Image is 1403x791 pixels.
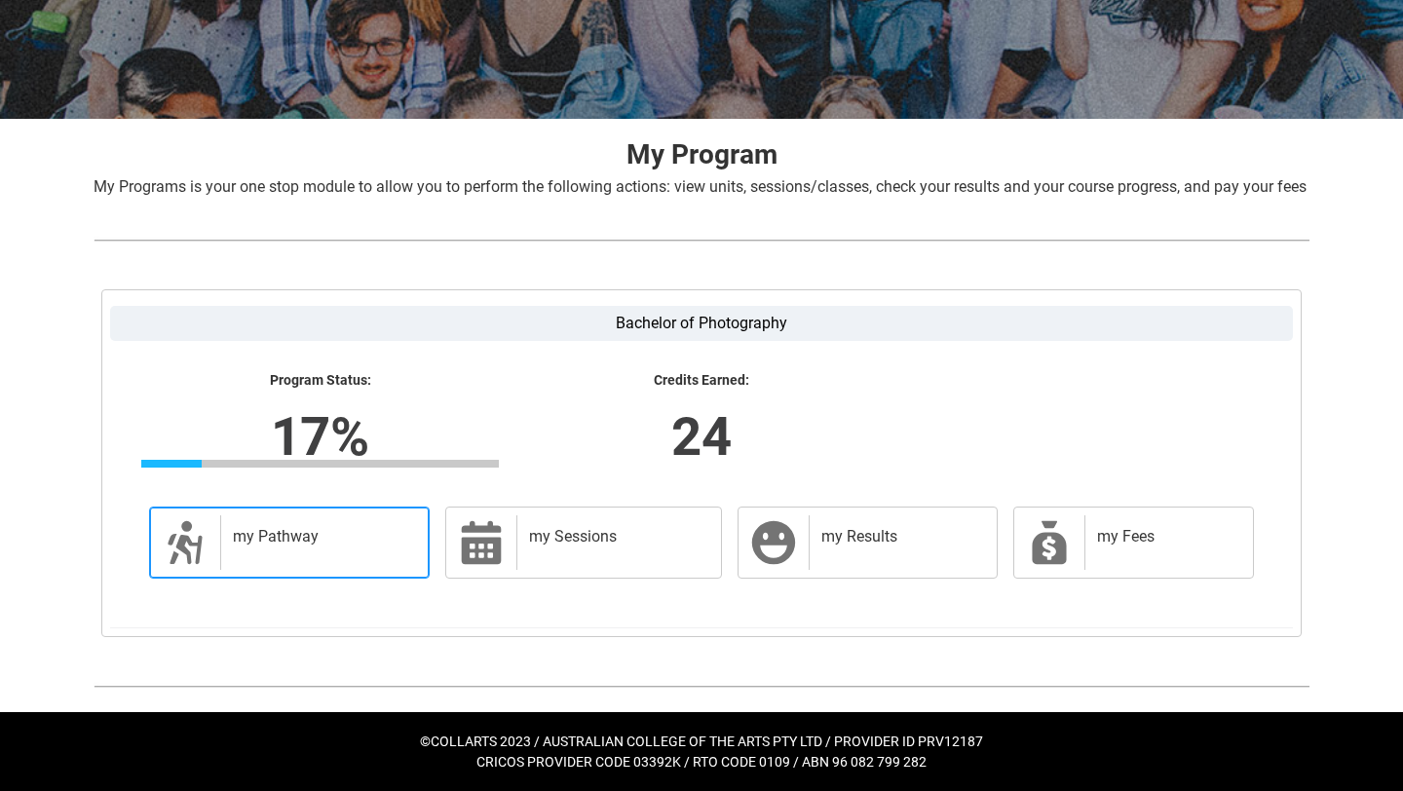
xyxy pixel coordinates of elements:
[94,177,1307,196] span: My Programs is your one stop module to allow you to perform the following actions: view units, se...
[141,372,499,390] lightning-formatted-text: Program Status:
[162,519,209,566] span: Description of icon when needed
[110,306,1293,341] label: Bachelor of Photography
[626,138,777,170] strong: My Program
[1097,527,1233,546] h2: my Fees
[1013,507,1254,579] a: my Fees
[94,230,1309,250] img: REDU_GREY_LINE
[141,460,499,468] div: Progress Bar
[445,507,722,579] a: my Sessions
[233,527,409,546] h2: my Pathway
[821,527,977,546] h2: my Results
[16,396,624,476] lightning-formatted-number: 17%
[522,372,880,390] lightning-formatted-text: Credits Earned:
[149,507,430,579] a: my Pathway
[529,527,701,546] h2: my Sessions
[94,676,1309,697] img: REDU_GREY_LINE
[398,396,1005,476] lightning-formatted-number: 24
[738,507,998,579] a: my Results
[1026,519,1073,566] span: My Payments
